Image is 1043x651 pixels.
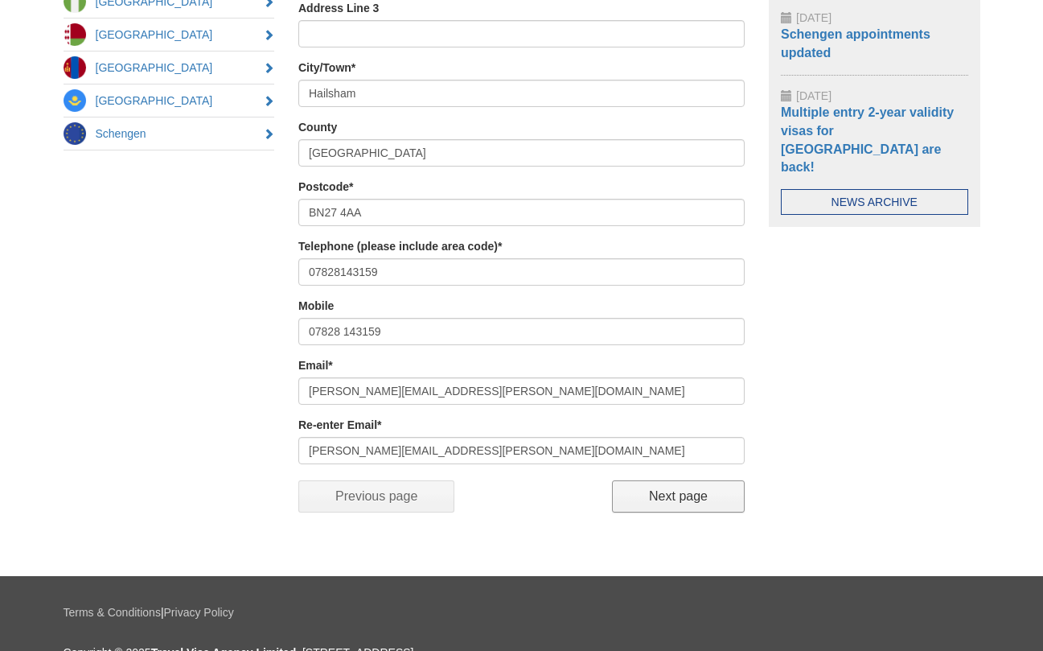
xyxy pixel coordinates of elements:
[298,60,355,76] label: City/Town
[781,105,954,175] a: Multiple entry 2-year validity visas for [GEOGRAPHIC_DATA] are back!
[298,357,333,373] label: Email
[298,298,334,314] label: Mobile
[796,11,832,24] span: [DATE]
[498,240,502,253] span: This field is required.
[612,480,745,513] input: Next page
[298,417,382,433] label: Re-enter Email
[64,606,161,619] a: Terms & Conditions
[349,180,353,193] span: This field is required.
[796,89,832,102] span: [DATE]
[298,238,502,254] label: Telephone (please include area code)
[164,606,234,619] a: Privacy Policy
[377,418,381,431] span: This field is required.
[781,189,968,215] a: News Archive
[328,359,332,372] span: This field is required.
[298,179,353,195] label: Postcode
[298,480,454,513] input: Previous page
[781,27,930,60] a: Schengen appointments updated
[64,19,275,51] a: [GEOGRAPHIC_DATA]
[64,84,275,117] a: [GEOGRAPHIC_DATA]
[351,61,355,74] span: This field is required.
[64,52,275,84] a: [GEOGRAPHIC_DATA]
[64,117,275,150] a: Schengen
[64,604,980,620] p: |
[298,119,337,135] label: County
